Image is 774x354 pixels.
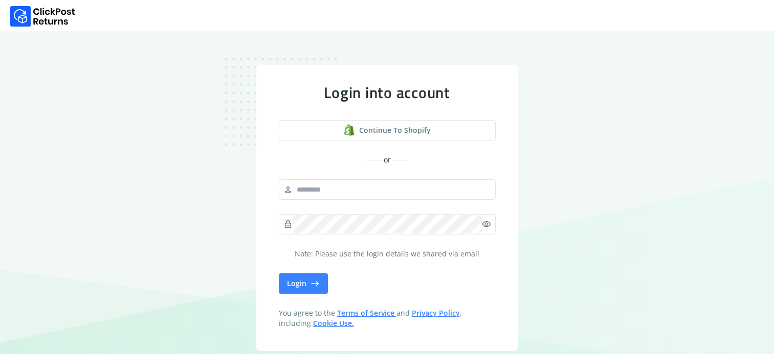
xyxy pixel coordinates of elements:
[279,83,496,102] div: Login into account
[343,124,355,136] img: shopify logo
[10,6,75,27] img: Logo
[279,308,496,328] span: You agree to the and , including
[279,120,496,140] a: shopify logoContinue to shopify
[311,276,320,291] span: east
[337,308,396,318] a: Terms of Service
[482,217,491,231] span: visibility
[359,125,431,135] span: Continue to shopify
[279,155,496,165] div: or
[283,182,293,197] span: person
[279,273,328,294] button: Login east
[313,318,354,328] a: Cookie Use.
[412,308,460,318] a: Privacy Policy
[279,249,496,259] p: Note: Please use the login details we shared via email
[283,217,293,231] span: lock
[279,120,496,140] button: Continue to shopify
